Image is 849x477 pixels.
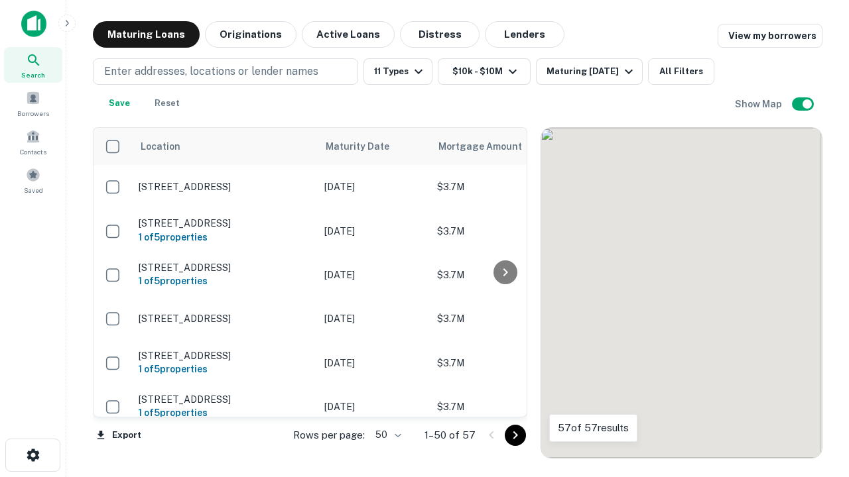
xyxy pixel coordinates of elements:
[438,58,531,85] button: $10k - $10M
[139,394,311,405] p: [STREET_ADDRESS]
[139,362,311,376] h6: 1 of 5 properties
[146,90,188,117] button: Reset
[485,21,564,48] button: Lenders
[400,21,480,48] button: Distress
[437,399,570,414] p: $3.7M
[17,108,49,119] span: Borrowers
[139,274,311,288] h6: 1 of 5 properties
[324,224,424,238] p: [DATE]
[558,420,629,436] p: 57 of 57 results
[302,21,395,48] button: Active Loans
[24,185,43,195] span: Saved
[4,85,62,121] a: Borrowers
[437,356,570,370] p: $3.7M
[139,313,311,325] p: [STREET_ADDRESS]
[132,128,318,165] th: Location
[139,405,311,420] h6: 1 of 5 properties
[437,268,570,282] p: $3.7M
[324,180,424,194] p: [DATE]
[93,58,358,85] button: Enter addresses, locations or lender names
[437,180,570,194] p: $3.7M
[4,162,62,198] a: Saved
[4,47,62,83] a: Search
[324,268,424,282] p: [DATE]
[505,425,526,446] button: Go to next page
[536,58,643,85] button: Maturing [DATE]
[437,224,570,238] p: $3.7M
[783,329,849,392] iframe: Chat Widget
[547,64,637,79] div: Maturing [DATE]
[424,427,476,443] p: 1–50 of 57
[98,90,141,117] button: Save your search to get updates of matches that match your search criteria.
[326,138,407,154] span: Maturity Date
[4,124,62,160] a: Contacts
[21,11,46,37] img: capitalize-icon.png
[324,356,424,370] p: [DATE]
[648,58,714,85] button: All Filters
[21,70,45,80] span: Search
[437,311,570,326] p: $3.7M
[205,21,296,48] button: Originations
[93,21,200,48] button: Maturing Loans
[318,128,430,165] th: Maturity Date
[139,262,311,274] p: [STREET_ADDRESS]
[324,311,424,326] p: [DATE]
[718,24,822,48] a: View my borrowers
[363,58,432,85] button: 11 Types
[370,425,403,445] div: 50
[140,138,180,154] span: Location
[541,128,822,458] div: 0 0
[139,230,311,244] h6: 1 of 5 properties
[430,128,576,165] th: Mortgage Amount
[324,399,424,414] p: [DATE]
[293,427,365,443] p: Rows per page:
[438,138,539,154] span: Mortgage Amount
[139,217,311,229] p: [STREET_ADDRESS]
[20,146,46,157] span: Contacts
[93,425,145,445] button: Export
[104,64,318,79] p: Enter addresses, locations or lender names
[139,181,311,193] p: [STREET_ADDRESS]
[139,350,311,362] p: [STREET_ADDRESS]
[735,97,784,111] h6: Show Map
